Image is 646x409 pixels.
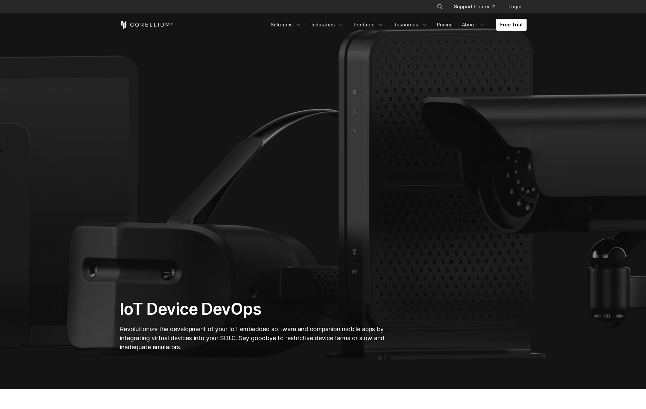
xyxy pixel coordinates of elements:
a: Pricing [433,19,457,31]
div: Navigation Menu [429,1,527,13]
a: Products [350,19,388,31]
a: Free Trial [496,19,527,31]
a: Solutions [267,19,306,31]
a: Login [503,1,527,13]
a: Resources [389,19,432,31]
button: Search [434,1,446,13]
div: Navigation Menu [267,19,527,31]
a: Support Center [449,1,500,13]
h1: IoT Device DevOps [120,299,386,319]
a: Industries [307,19,348,31]
span: Revolutionize the development of your IoT embedded software and companion mobile apps by integrat... [120,325,384,351]
a: Corellium Home [120,21,173,29]
a: About [458,19,489,31]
